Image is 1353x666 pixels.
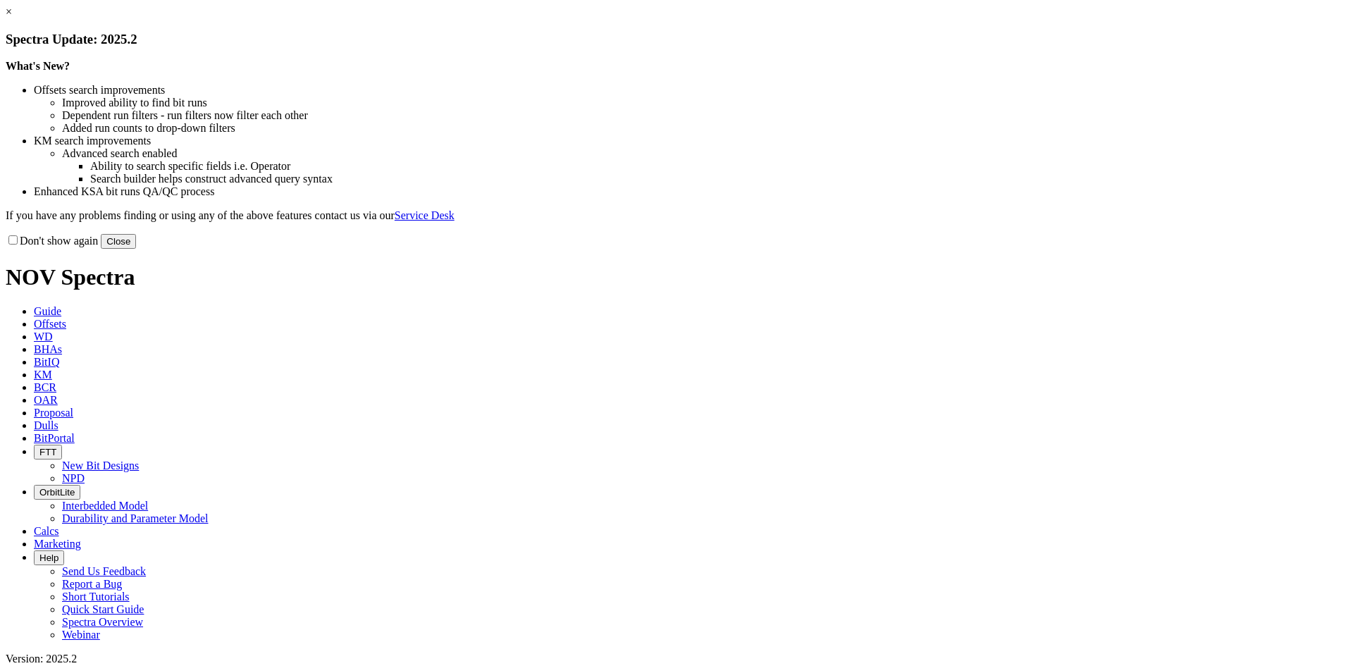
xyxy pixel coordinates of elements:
span: Calcs [34,525,59,537]
button: Close [101,234,136,249]
span: BitIQ [34,356,59,368]
span: WD [34,331,53,343]
li: Added run counts to drop-down filters [62,122,1347,135]
li: Advanced search enabled [62,147,1347,160]
span: OrbitLite [39,487,75,498]
a: Short Tutorials [62,591,130,603]
span: Offsets [34,318,66,330]
li: Dependent run filters - run filters now filter each other [62,109,1347,122]
a: Service Desk [395,209,455,221]
label: Don't show again [6,235,98,247]
a: New Bit Designs [62,460,139,471]
a: Interbedded Model [62,500,148,512]
div: Version: 2025.2 [6,653,1347,665]
span: FTT [39,447,56,457]
strong: What's New? [6,60,70,72]
span: Proposal [34,407,73,419]
li: Improved ability to find bit runs [62,97,1347,109]
input: Don't show again [8,235,18,245]
a: Spectra Overview [62,616,143,628]
span: Dulls [34,419,58,431]
p: If you have any problems finding or using any of the above features contact us via our [6,209,1347,222]
a: NPD [62,472,85,484]
span: Marketing [34,538,81,550]
li: KM search improvements [34,135,1347,147]
li: Ability to search specific fields i.e. Operator [90,160,1347,173]
a: Report a Bug [62,578,122,590]
span: Help [39,553,58,563]
h1: NOV Spectra [6,264,1347,290]
a: Quick Start Guide [62,603,144,615]
a: × [6,6,12,18]
a: Send Us Feedback [62,565,146,577]
li: Enhanced KSA bit runs QA/QC process [34,185,1347,198]
h3: Spectra Update: 2025.2 [6,32,1347,47]
span: OAR [34,394,58,406]
li: Offsets search improvements [34,84,1347,97]
a: Durability and Parameter Model [62,512,209,524]
span: BCR [34,381,56,393]
span: KM [34,369,52,381]
a: Webinar [62,629,100,641]
span: BHAs [34,343,62,355]
span: BitPortal [34,432,75,444]
span: Guide [34,305,61,317]
li: Search builder helps construct advanced query syntax [90,173,1347,185]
